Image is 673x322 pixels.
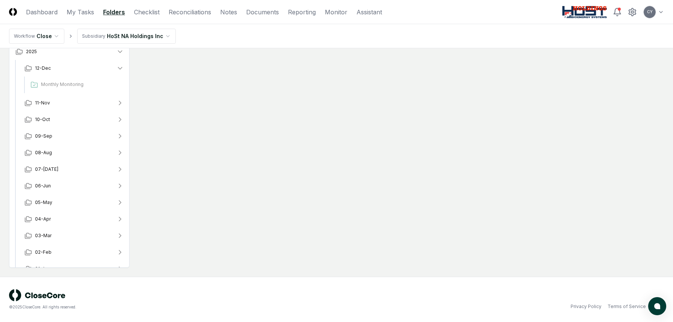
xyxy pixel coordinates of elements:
[220,8,237,17] a: Notes
[35,65,51,72] span: 12-Dec
[608,303,646,310] a: Terms of Service
[35,249,52,256] span: 02-Feb
[35,216,51,222] span: 04-Apr
[35,100,50,106] span: 11-Nov
[35,232,52,239] span: 03-Mar
[18,144,130,161] button: 08-Aug
[18,211,130,227] button: 04-Apr
[103,8,125,17] a: Folders
[288,8,316,17] a: Reporting
[82,33,105,40] div: Subsidiary
[27,78,124,92] a: Monthly Monitoring
[18,111,130,128] button: 10-Oct
[41,81,121,88] span: Monthly Monitoring
[14,33,35,40] div: Workflow
[648,297,666,315] button: atlas-launcher
[9,304,336,310] div: © 2025 CloseCore. All rights reserved.
[246,8,279,17] a: Documents
[643,5,656,19] button: CY
[9,29,176,44] nav: breadcrumb
[18,244,130,261] button: 02-Feb
[9,8,17,16] img: Logo
[325,8,347,17] a: Monitor
[562,6,607,18] img: Host NA Holdings logo
[35,116,50,123] span: 10-Oct
[35,265,50,272] span: 01-Jan
[169,8,211,17] a: Reconciliations
[571,303,601,310] a: Privacy Policy
[18,161,130,178] button: 07-[DATE]
[18,178,130,194] button: 06-Jun
[35,199,52,206] span: 05-May
[35,166,58,173] span: 07-[DATE]
[18,128,130,144] button: 09-Sep
[35,182,51,189] span: 06-Jun
[356,8,382,17] a: Assistant
[26,48,37,55] span: 2025
[18,60,130,77] button: 12-Dec
[18,227,130,244] button: 03-Mar
[18,95,130,111] button: 11-Nov
[9,43,130,60] button: 2025
[9,60,130,279] div: 2025
[35,149,52,156] span: 08-Aug
[67,8,94,17] a: My Tasks
[134,8,160,17] a: Checklist
[35,133,52,140] span: 09-Sep
[9,289,65,301] img: logo
[18,194,130,211] button: 05-May
[647,9,653,15] span: CY
[26,8,58,17] a: Dashboard
[18,261,130,277] button: 01-Jan
[18,77,130,95] div: 12-Dec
